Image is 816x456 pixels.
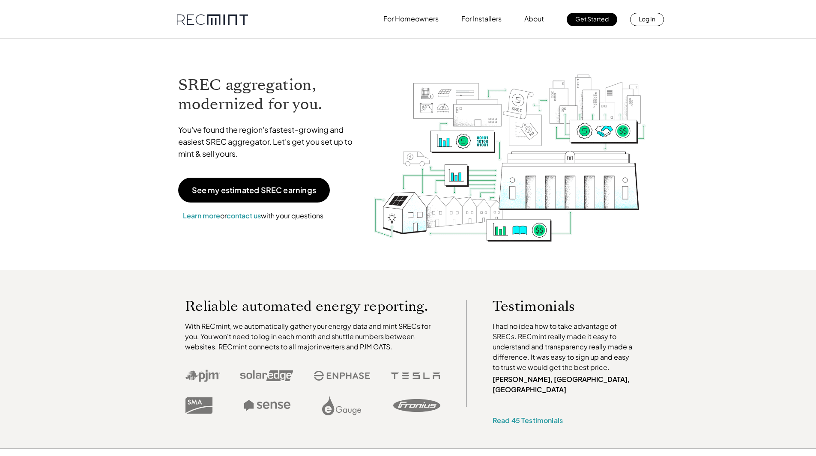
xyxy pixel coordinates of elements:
[461,13,502,25] p: For Installers
[227,211,261,220] a: contact us
[575,13,609,25] p: Get Started
[373,52,646,244] img: RECmint value cycle
[185,300,440,313] p: Reliable automated energy reporting.
[178,178,330,203] a: See my estimated SREC earnings
[567,13,617,26] a: Get Started
[639,13,655,25] p: Log In
[192,186,316,194] p: See my estimated SREC earnings
[493,374,637,395] p: [PERSON_NAME], [GEOGRAPHIC_DATA], [GEOGRAPHIC_DATA]
[524,13,544,25] p: About
[178,75,361,114] h1: SREC aggregation, modernized for you.
[383,13,439,25] p: For Homeowners
[493,321,637,373] p: I had no idea how to take advantage of SRECs. RECmint really made it easy to understand and trans...
[183,211,220,220] a: Learn more
[178,124,361,160] p: You've found the region's fastest-growing and easiest SREC aggregator. Let's get you set up to mi...
[493,416,563,425] a: Read 45 Testimonials
[493,300,620,313] p: Testimonials
[630,13,664,26] a: Log In
[178,210,328,221] p: or with your questions
[185,321,440,352] p: With RECmint, we automatically gather your energy data and mint SRECs for you. You won't need to ...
